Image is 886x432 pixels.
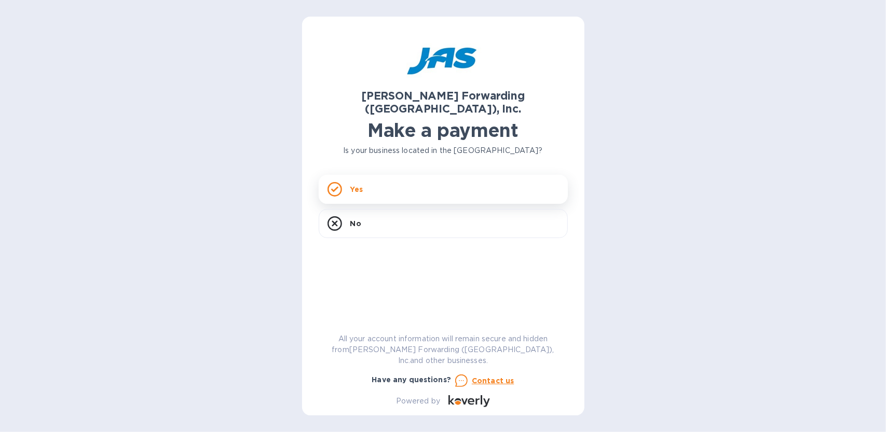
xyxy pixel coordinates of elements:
[361,89,525,115] b: [PERSON_NAME] Forwarding ([GEOGRAPHIC_DATA]), Inc.
[472,377,514,385] u: Contact us
[350,218,361,229] p: No
[319,119,568,141] h1: Make a payment
[396,396,440,407] p: Powered by
[319,333,568,366] p: All your account information will remain secure and hidden from [PERSON_NAME] Forwarding ([GEOGRA...
[319,145,568,156] p: Is your business located in the [GEOGRAPHIC_DATA]?
[372,375,452,384] b: Have any questions?
[350,184,363,194] p: Yes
